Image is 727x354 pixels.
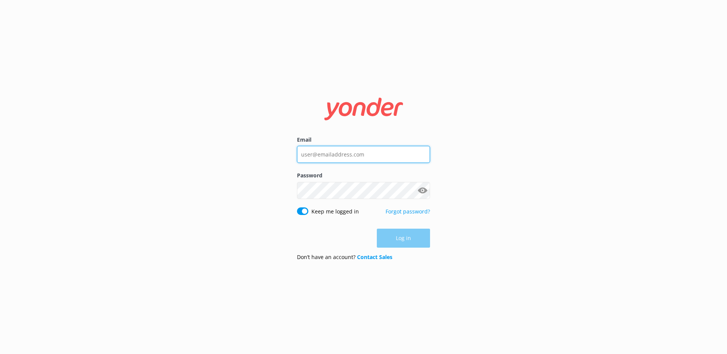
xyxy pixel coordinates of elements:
[297,146,430,163] input: user@emailaddress.com
[297,253,392,261] p: Don’t have an account?
[357,253,392,261] a: Contact Sales
[297,171,430,180] label: Password
[297,136,430,144] label: Email
[415,183,430,198] button: Show password
[386,208,430,215] a: Forgot password?
[311,207,359,216] label: Keep me logged in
